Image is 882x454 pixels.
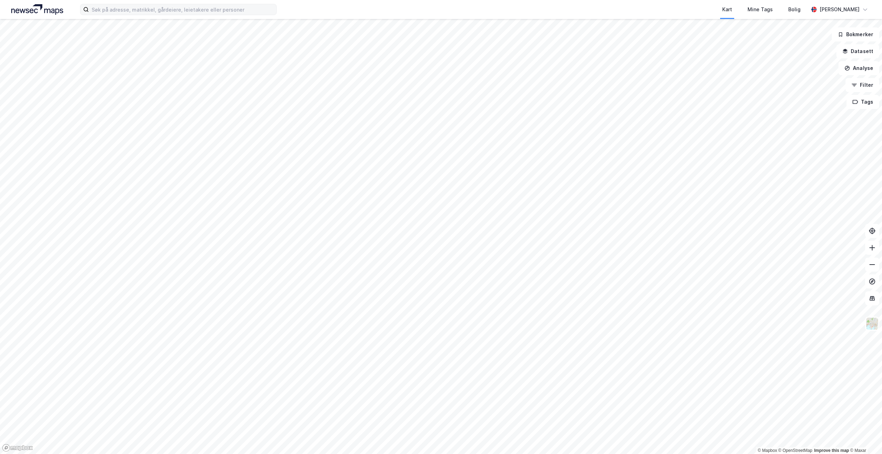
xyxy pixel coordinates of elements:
[845,78,879,92] button: Filter
[788,5,801,14] div: Bolig
[722,5,732,14] div: Kart
[11,4,63,15] img: logo.a4113a55bc3d86da70a041830d287a7e.svg
[748,5,773,14] div: Mine Tags
[832,27,879,41] button: Bokmerker
[814,448,849,453] a: Improve this map
[820,5,860,14] div: [PERSON_NAME]
[847,420,882,454] iframe: Chat Widget
[836,44,879,58] button: Datasett
[778,448,812,453] a: OpenStreetMap
[758,448,777,453] a: Mapbox
[89,4,276,15] input: Søk på adresse, matrikkel, gårdeiere, leietakere eller personer
[865,317,879,330] img: Z
[847,420,882,454] div: Kontrollprogram for chat
[2,444,33,452] a: Mapbox homepage
[838,61,879,75] button: Analyse
[847,95,879,109] button: Tags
